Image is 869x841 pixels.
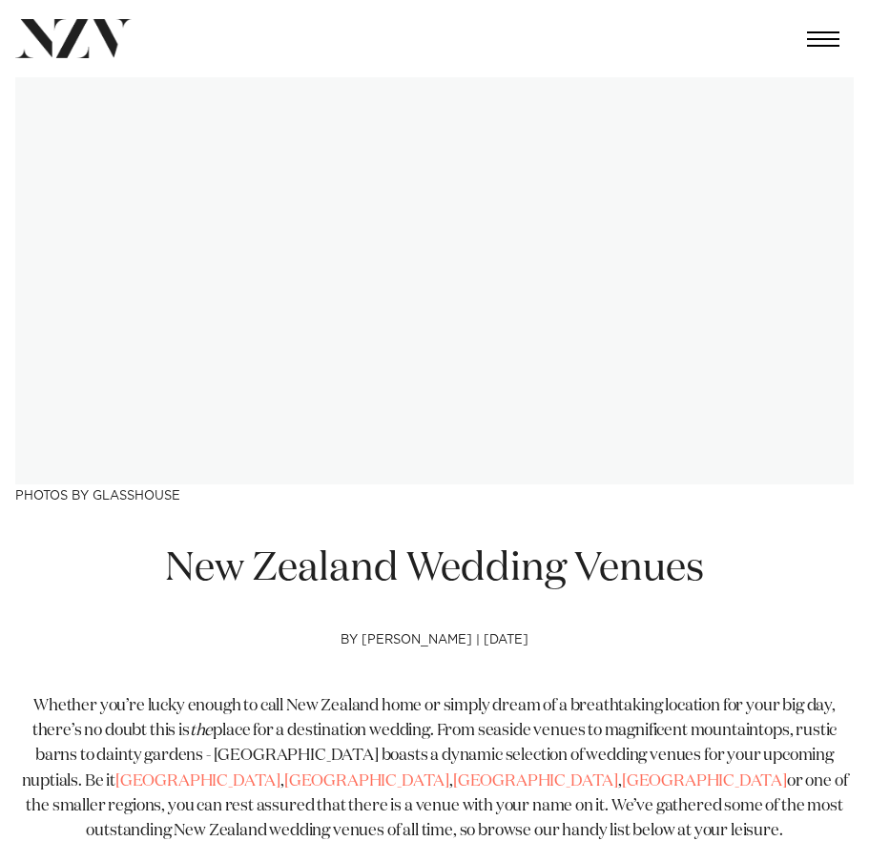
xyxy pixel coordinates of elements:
[190,723,214,739] span: the
[15,543,854,595] h1: New Zealand Wedding Venues
[284,773,449,790] a: [GEOGRAPHIC_DATA]
[15,484,854,504] h3: Photos by Glasshouse
[22,723,848,839] span: place for a destination wedding. From seaside venues to magnificent mountaintops, rustic barns to...
[115,773,280,790] a: [GEOGRAPHIC_DATA]
[453,773,618,790] a: [GEOGRAPHIC_DATA]
[15,19,132,58] img: nzv-logo.png
[15,633,854,694] h4: by [PERSON_NAME] | [DATE]
[622,773,787,790] a: [GEOGRAPHIC_DATA]
[32,698,836,739] span: Whether you’re lucky enough to call New Zealand home or simply dream of a breathtaking location f...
